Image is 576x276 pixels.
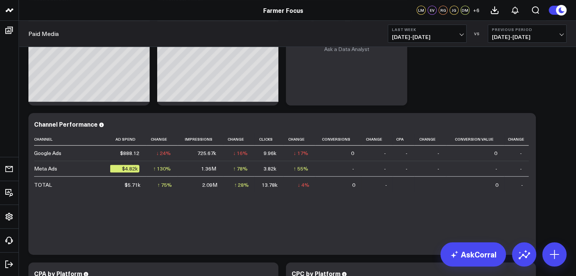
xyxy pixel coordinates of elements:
[446,133,504,146] th: Conversion Value
[28,29,59,38] a: Paid Media
[283,133,315,146] th: Change
[197,149,216,157] div: 725.67k
[110,165,139,172] div: $4.82k
[110,133,146,146] th: Ad Spend
[470,31,484,36] div: VS
[520,149,522,157] div: -
[494,149,497,157] div: 0
[34,149,61,157] div: Google Ads
[520,165,522,172] div: -
[293,165,308,172] div: ↑ 55%
[34,120,98,128] div: Channel Performance
[178,133,223,146] th: Impressions
[393,133,414,146] th: Cpa
[460,6,470,15] div: DM
[254,133,283,146] th: Clicks
[352,165,354,172] div: -
[201,165,216,172] div: 1.36M
[488,25,567,43] button: Previous Period[DATE]-[DATE]
[262,181,278,189] div: 13.78k
[125,181,140,189] div: $5.71k
[414,133,446,146] th: Change
[146,133,178,146] th: Change
[428,6,437,15] div: EV
[450,6,459,15] div: JG
[361,133,393,146] th: Change
[504,133,529,146] th: Change
[406,149,407,157] div: -
[263,6,303,14] a: Farmer Focus
[388,25,467,43] button: Last Week[DATE]-[DATE]
[156,149,171,157] div: ↓ 24%
[34,181,52,189] div: TOTAL
[351,149,354,157] div: 0
[233,149,248,157] div: ↓ 16%
[417,6,426,15] div: LM
[157,181,172,189] div: ↑ 75%
[298,181,309,189] div: ↓ 4%
[439,6,448,15] div: RG
[202,181,217,189] div: 2.09M
[471,6,481,15] button: +6
[233,165,248,172] div: ↑ 78%
[234,181,249,189] div: ↑ 28%
[293,149,308,157] div: ↓ 17%
[406,165,407,172] div: -
[34,133,110,146] th: Channel
[437,149,439,157] div: -
[153,165,171,172] div: ↑ 130%
[495,165,497,172] div: -
[264,149,276,157] div: 9.96k
[324,45,369,53] a: Ask a Data Analyst
[264,165,276,172] div: 3.82k
[495,181,498,189] div: 0
[440,242,506,267] a: AskCorral
[384,165,386,172] div: -
[492,27,562,32] b: Previous Period
[385,181,387,189] div: -
[352,181,355,189] div: 0
[473,8,479,13] span: + 6
[437,165,439,172] div: -
[315,133,361,146] th: Conversions
[492,34,562,40] span: [DATE] - [DATE]
[521,181,523,189] div: -
[34,165,57,172] div: Meta Ads
[392,27,462,32] b: Last Week
[392,34,462,40] span: [DATE] - [DATE]
[223,133,255,146] th: Change
[384,149,386,157] div: -
[120,149,139,157] div: $888.12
